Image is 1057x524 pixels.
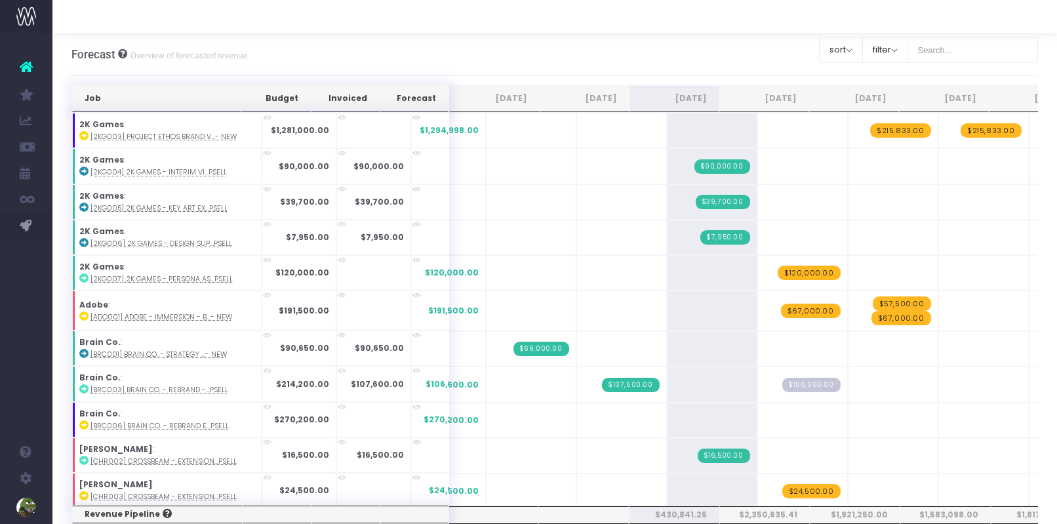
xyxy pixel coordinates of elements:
span: Streamtime Invoice: 909 – 2K Games - Key Art [696,195,750,209]
span: $120,000.00 [425,267,479,279]
th: $2,350,635.41 [719,506,810,523]
td: : [72,473,262,508]
button: sort [819,37,863,63]
strong: $90,000.00 [353,161,404,172]
td: : [72,184,262,220]
td: : [72,113,262,148]
td: : [72,220,262,255]
abbr: [BRC006] Brain Co. - Rebrand Extension - Brand - Upsell [90,421,229,431]
strong: Brain Co. [79,408,121,419]
strong: $39,700.00 [280,196,329,207]
abbr: [2KG005] 2K Games - Key Art Explore - Brand - Upsell [90,203,228,213]
span: Forecast [71,48,115,61]
strong: $270,200.00 [274,414,329,425]
th: Jul 25: activate to sort column ascending [540,85,629,111]
td: : [72,437,262,473]
button: filter [862,37,908,63]
span: wayahead Revenue Forecast Item [778,266,841,280]
strong: $7,950.00 [361,232,404,243]
span: wayahead Revenue Forecast Item [870,123,931,138]
span: $270,200.00 [424,414,479,426]
strong: $39,700.00 [355,196,404,207]
span: wayahead Revenue Forecast Item [961,123,1022,138]
abbr: [2KG004] 2K Games - Interim Visual - Brand - Upsell [90,167,227,177]
span: $270,200.00 [424,414,479,426]
strong: $90,650.00 [280,342,329,353]
strong: $214,200.00 [276,378,329,390]
abbr: [2KG006] 2K Games - Design Support - Brand - Upsell [90,239,232,249]
span: Streamtime Invoice: 916 – 2K Games - Deck Design Support [700,230,749,245]
th: Budget [241,85,311,111]
th: $1,921,250.00 [810,506,900,523]
span: $1,294,998.00 [420,125,479,136]
span: Streamtime Draft Invoice: null – [BRC003] Brain Co. - Rebrand - Brand - Upsell [782,378,841,392]
strong: $90,650.00 [355,342,404,353]
strong: Brain Co. [79,372,121,383]
abbr: [CHR002] Crossbeam - Extension - Brand - Upsell [90,456,237,466]
input: Search... [907,37,1039,63]
strong: $16,500.00 [282,449,329,460]
strong: $16,500.00 [357,449,404,460]
th: Oct 25: activate to sort column ascending [809,85,899,111]
abbr: [ADO001] Adobe - Immersion - Brand - New [90,312,232,322]
td: : [72,255,262,291]
strong: 2K Games [79,119,124,130]
th: Job: activate to sort column ascending [72,85,241,111]
small: Overview of forecasted revenue [127,48,247,61]
span: Streamtime Invoice: 886 – [BRC001] Brain Co. - Strategy - Brand - New [513,342,569,356]
strong: 2K Games [79,154,124,165]
span: $191,500.00 [428,305,479,317]
strong: $120,000.00 [275,267,329,278]
abbr: [2KG003] Project Ethos Brand V2 - Brand - New [90,132,237,142]
strong: $1,281,000.00 [271,125,329,136]
strong: 2K Games [79,261,124,272]
strong: $90,000.00 [279,161,329,172]
span: $24,500.00 [429,485,479,497]
abbr: [BRC001] Brain Co. - Strategy - Brand - New [90,350,227,359]
strong: $191,500.00 [279,305,329,316]
strong: Brain Co. [79,336,121,348]
th: $430,841.25 [629,506,719,523]
span: wayahead Revenue Forecast Item [781,304,841,318]
abbr: [BRC003] Brain Co. - Rebrand - Brand - Upsell [90,385,228,395]
abbr: [2KG007] 2K Games - Persona Assets - Brand - Upsell [90,274,233,284]
th: Sep 25: activate to sort column ascending [719,85,809,111]
span: Streamtime Invoice: 913 – [CHR002] Crossbeam - Extension - Brand - Upsell [698,449,750,463]
td: : [72,402,262,437]
span: $24,500.00 [429,485,479,496]
span: wayahead Revenue Forecast Item [873,296,931,311]
th: $1,583,098.00 [900,506,991,523]
strong: $24,500.00 [279,485,329,496]
span: Streamtime Invoice: CN 892.5 – [BRC003] Brain Co. - Rebrand - Brand - Upsell [602,378,660,392]
th: Jun 25: activate to sort column ascending [449,85,539,111]
strong: 2K Games [79,226,124,237]
th: Forecast [380,85,449,111]
td: : [72,331,262,366]
span: $106,600.00 [426,379,479,391]
strong: Adobe [79,299,108,310]
td: : [72,291,262,331]
strong: $107,600.00 [351,378,404,390]
th: Revenue Pipeline [72,506,243,523]
span: wayahead Revenue Forecast Item [782,484,841,498]
span: $106,600.00 [426,378,479,390]
abbr: [CHR003] Crossbeam - Extension - Digital - Upsell [90,492,237,502]
th: Aug 25: activate to sort column ascending [629,85,719,111]
strong: [PERSON_NAME] [79,443,153,454]
strong: [PERSON_NAME] [79,479,153,490]
span: Streamtime Invoice: 905 – 2K Games - Interim Visual [694,159,750,174]
th: Nov 25: activate to sort column ascending [899,85,989,111]
strong: 2K Games [79,190,124,201]
td: : [72,148,262,184]
img: images/default_profile_image.png [16,498,36,517]
span: wayahead Revenue Forecast Item [871,311,931,325]
td: : [72,366,262,401]
strong: $7,950.00 [286,232,329,243]
th: Invoiced [311,85,380,111]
